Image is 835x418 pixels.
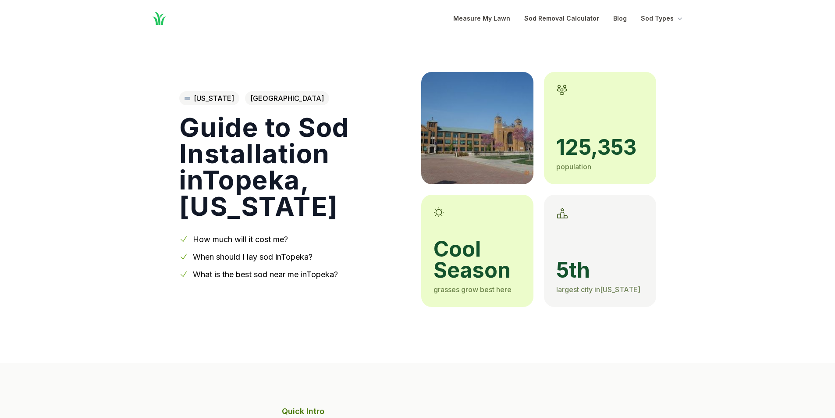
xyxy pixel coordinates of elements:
span: 5th [556,260,644,281]
img: Kansas state outline [185,97,190,100]
a: Blog [613,13,627,24]
span: 125,353 [556,137,644,158]
span: population [556,162,591,171]
span: [GEOGRAPHIC_DATA] [245,91,329,105]
a: [US_STATE] [179,91,239,105]
a: How much will it cost me? [193,235,288,244]
a: Measure My Lawn [453,13,510,24]
a: What is the best sod near me inTopeka? [193,270,338,279]
img: A picture of Topeka [421,72,533,184]
span: grasses grow best here [433,285,512,294]
a: Sod Removal Calculator [524,13,599,24]
h1: Guide to Sod Installation in Topeka , [US_STATE] [179,114,407,219]
span: cool season [433,239,521,281]
button: Sod Types [641,13,684,24]
span: largest city in [US_STATE] [556,285,640,294]
a: When should I lay sod inTopeka? [193,252,313,261]
p: Quick Intro [282,405,554,418]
